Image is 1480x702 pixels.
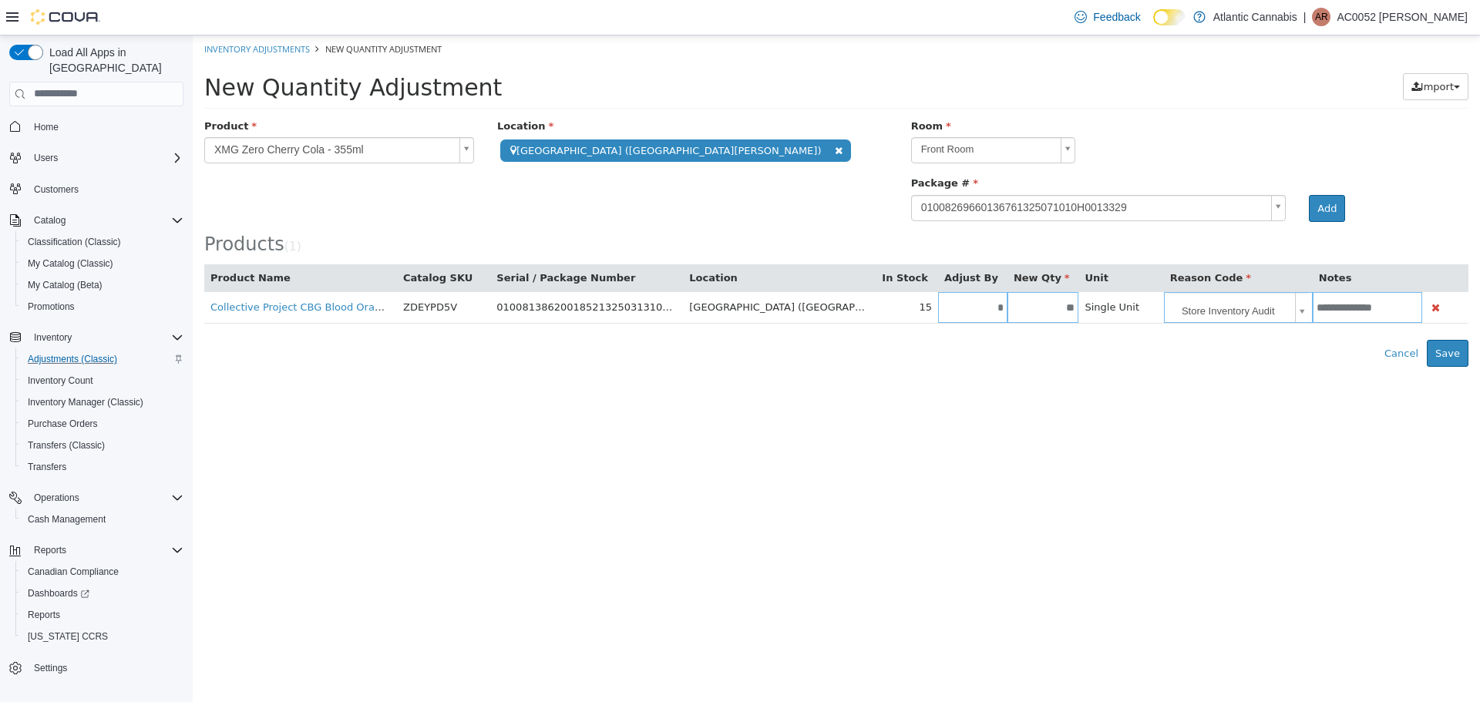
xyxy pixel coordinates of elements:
[298,257,490,288] td: 01008138620018521325031310pps00005689a
[28,658,183,677] span: Settings
[1236,264,1250,281] button: Delete Product
[1213,8,1297,26] p: Atlantic Cannabis
[28,566,119,578] span: Canadian Compliance
[22,297,183,316] span: Promotions
[3,539,190,561] button: Reports
[974,257,1096,288] span: Store Inventory Audit
[12,102,281,128] a: XMG Zero Cherry Cola - 355ml
[15,435,190,456] button: Transfers (Classic)
[22,350,183,368] span: Adjustments (Classic)
[22,510,112,529] a: Cash Management
[133,8,249,19] span: New Quantity Adjustment
[34,492,79,504] span: Operations
[34,183,79,196] span: Customers
[1093,9,1140,25] span: Feedback
[1116,160,1152,187] button: Add
[28,659,73,677] a: Settings
[22,458,72,476] a: Transfers
[1228,45,1261,57] span: Import
[1315,8,1328,26] span: AR
[12,85,64,96] span: Product
[22,233,127,251] a: Classification (Classic)
[22,371,99,390] a: Inventory Count
[28,541,183,559] span: Reports
[22,350,123,368] a: Adjustments (Classic)
[12,198,92,220] span: Products
[22,297,81,316] a: Promotions
[28,630,108,643] span: [US_STATE] CCRS
[1337,8,1468,26] p: AC0052 [PERSON_NAME]
[28,541,72,559] button: Reports
[18,266,422,277] a: Collective Project CBG Blood Orange & Vanilla Sparkling Botanical Water - 355ml
[752,235,809,250] button: Adjust By
[22,393,150,411] a: Inventory Manager (Classic)
[15,274,190,296] button: My Catalog (Beta)
[3,327,190,348] button: Inventory
[3,116,190,138] button: Home
[22,393,183,411] span: Inventory Manager (Classic)
[719,160,1073,185] span: 01008269660136761325071010H0013329
[3,210,190,231] button: Catalog
[15,626,190,647] button: [US_STATE] CCRS
[28,149,64,167] button: Users
[28,418,98,430] span: Purchase Orders
[15,391,190,413] button: Inventory Manager (Classic)
[28,180,85,199] a: Customers
[718,85,758,96] span: Room
[28,180,183,199] span: Customers
[719,102,862,126] span: Front Room
[15,561,190,583] button: Canadian Compliance
[15,413,190,435] button: Purchase Orders
[31,9,100,25] img: Cova
[34,121,59,133] span: Home
[28,211,72,230] button: Catalog
[28,118,65,136] a: Home
[496,266,869,277] span: [GEOGRAPHIC_DATA] ([GEOGRAPHIC_DATA][PERSON_NAME]) (Front Room)
[22,276,109,294] a: My Catalog (Beta)
[1068,2,1146,32] a: Feedback
[28,513,106,526] span: Cash Management
[15,456,190,478] button: Transfers
[28,489,183,507] span: Operations
[718,102,883,128] a: Front Room
[28,117,183,136] span: Home
[718,142,785,153] span: Package #
[22,606,66,624] a: Reports
[12,39,309,65] span: New Quantity Adjustment
[34,331,72,344] span: Inventory
[718,160,1094,186] a: 01008269660136761325071010H0013329
[1183,304,1234,332] button: Cancel
[683,257,745,288] td: 15
[96,204,104,218] span: 1
[34,214,66,227] span: Catalog
[22,606,183,624] span: Reports
[28,236,121,248] span: Classification (Classic)
[1153,25,1154,26] span: Dark Mode
[210,235,283,250] button: Catalog SKU
[15,253,190,274] button: My Catalog (Classic)
[1210,38,1276,65] button: Import
[43,45,183,76] span: Load All Apps in [GEOGRAPHIC_DATA]
[15,370,190,391] button: Inventory Count
[22,563,183,581] span: Canadian Compliance
[22,415,104,433] a: Purchase Orders
[28,609,60,621] span: Reports
[977,237,1058,248] span: Reason Code
[821,237,877,248] span: New Qty
[22,584,96,603] a: Dashboards
[3,178,190,200] button: Customers
[22,436,111,455] a: Transfers (Classic)
[3,147,190,169] button: Users
[15,348,190,370] button: Adjustments (Classic)
[304,235,446,250] button: Serial / Package Number
[1153,9,1186,25] input: Dark Mode
[496,235,547,250] button: Location
[22,458,183,476] span: Transfers
[28,328,78,347] button: Inventory
[974,257,1116,287] a: Store Inventory Audit
[18,235,101,250] button: Product Name
[304,85,361,96] span: Location
[1234,304,1276,332] button: Save
[12,8,117,19] a: Inventory Adjustments
[28,489,86,507] button: Operations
